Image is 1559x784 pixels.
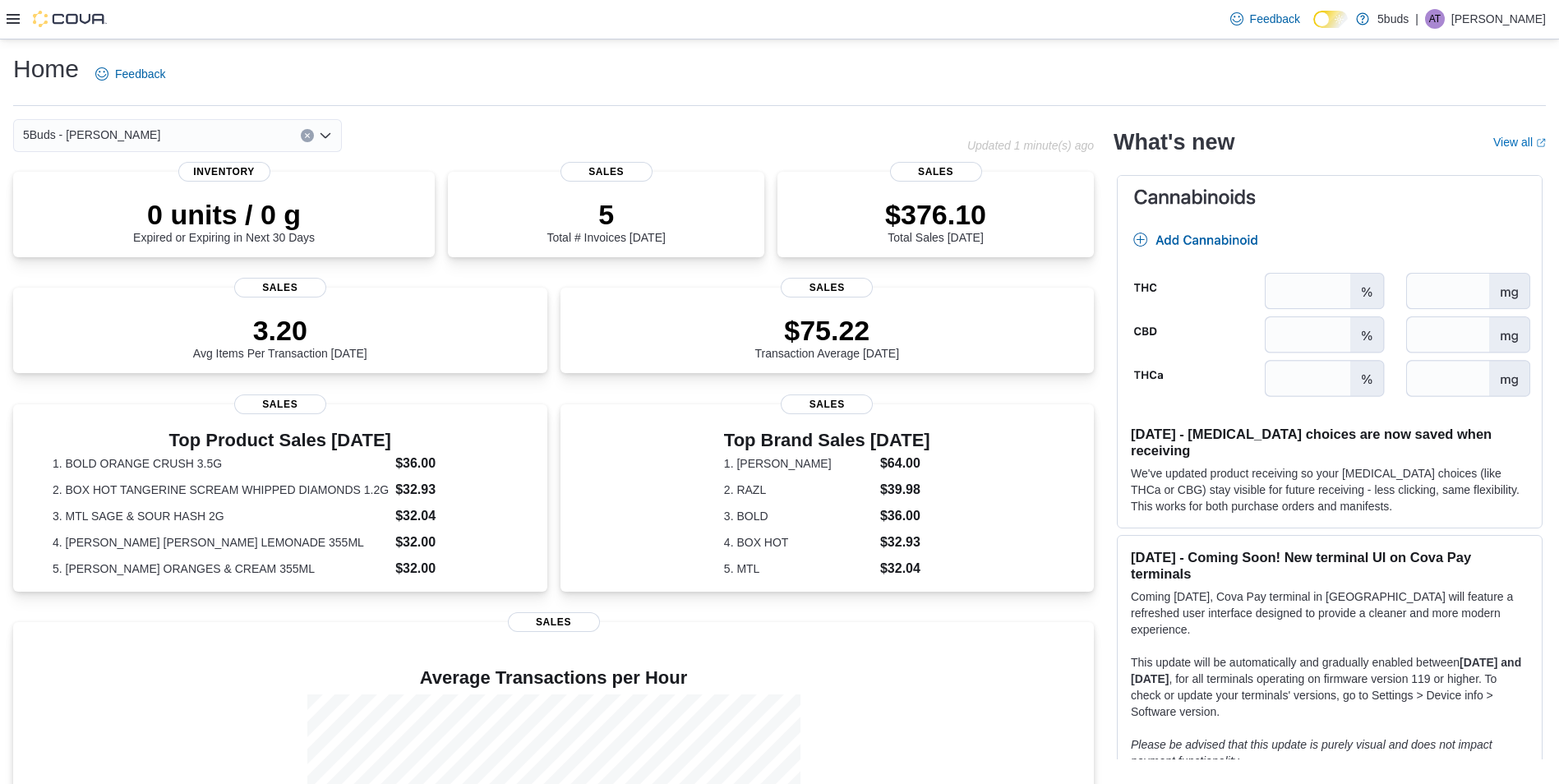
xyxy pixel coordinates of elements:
[301,129,314,142] button: Clear input
[1415,9,1418,29] p: |
[724,560,874,577] dt: 5. MTL
[754,314,899,347] p: $75.22
[53,508,389,524] dt: 3. MTL SAGE & SOUR HASH 2G
[395,506,507,526] dd: $32.04
[1425,9,1445,29] div: Alex Turcotte
[193,314,367,347] p: 3.20
[560,162,653,182] span: Sales
[193,314,367,360] div: Avg Items Per Transaction [DATE]
[781,394,873,414] span: Sales
[1131,656,1521,685] strong: [DATE] and [DATE]
[880,533,930,552] dd: $32.93
[754,314,899,360] div: Transaction Average [DATE]
[880,454,930,473] dd: $64.00
[234,394,326,414] span: Sales
[395,559,507,579] dd: $32.00
[1429,9,1441,29] span: AT
[23,125,160,145] span: 5Buds - [PERSON_NAME]
[1131,588,1529,638] p: Coming [DATE], Cova Pay terminal in [GEOGRAPHIC_DATA] will feature a refreshed user interface des...
[724,482,874,498] dt: 2. RAZL
[1493,136,1546,149] a: View allExternal link
[547,198,665,231] p: 5
[53,455,389,472] dt: 1. BOLD ORANGE CRUSH 3.5G
[1131,738,1492,768] em: Please be advised that this update is purely visual and does not impact payment functionality.
[890,162,982,182] span: Sales
[781,278,873,297] span: Sales
[1131,549,1529,582] h3: [DATE] - Coming Soon! New terminal UI on Cova Pay terminals
[880,480,930,500] dd: $39.98
[26,668,1081,688] h4: Average Transactions per Hour
[395,533,507,552] dd: $32.00
[724,508,874,524] dt: 3. BOLD
[1131,465,1529,514] p: We've updated product receiving so your [MEDICAL_DATA] choices (like THCa or CBG) stay visible fo...
[395,480,507,500] dd: $32.93
[178,162,270,182] span: Inventory
[395,454,507,473] dd: $36.00
[115,66,165,82] span: Feedback
[133,198,315,244] div: Expired or Expiring in Next 30 Days
[880,506,930,526] dd: $36.00
[724,431,930,450] h3: Top Brand Sales [DATE]
[1131,426,1529,459] h3: [DATE] - [MEDICAL_DATA] choices are now saved when receiving
[1377,9,1409,29] p: 5buds
[53,560,389,577] dt: 5. [PERSON_NAME] ORANGES & CREAM 355ML
[724,455,874,472] dt: 1. [PERSON_NAME]
[1451,9,1546,29] p: [PERSON_NAME]
[1114,129,1234,155] h2: What's new
[319,129,332,142] button: Open list of options
[508,612,600,632] span: Sales
[724,534,874,551] dt: 4. BOX HOT
[880,559,930,579] dd: $32.04
[13,53,79,85] h1: Home
[33,11,107,27] img: Cova
[53,431,508,450] h3: Top Product Sales [DATE]
[53,534,389,551] dt: 4. [PERSON_NAME] [PERSON_NAME] LEMONADE 355ML
[1131,654,1529,720] p: This update will be automatically and gradually enabled between , for all terminals operating on ...
[885,198,986,244] div: Total Sales [DATE]
[89,58,172,90] a: Feedback
[967,139,1094,152] p: Updated 1 minute(s) ago
[547,198,665,244] div: Total # Invoices [DATE]
[1536,138,1546,148] svg: External link
[234,278,326,297] span: Sales
[1250,11,1300,27] span: Feedback
[133,198,315,231] p: 0 units / 0 g
[1313,11,1348,28] input: Dark Mode
[1224,2,1307,35] a: Feedback
[53,482,389,498] dt: 2. BOX HOT TANGERINE SCREAM WHIPPED DIAMONDS 1.2G
[885,198,986,231] p: $376.10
